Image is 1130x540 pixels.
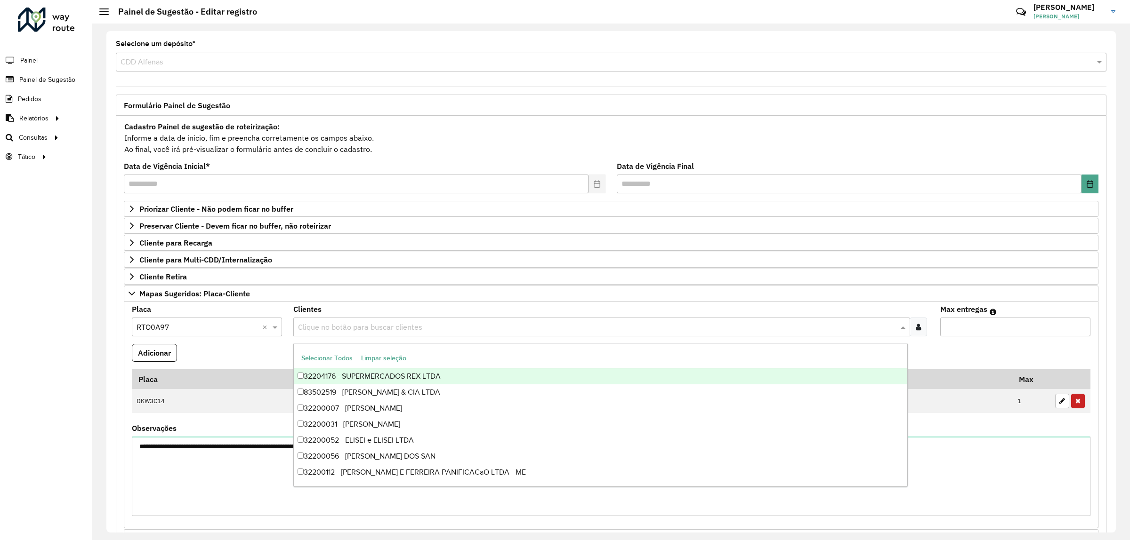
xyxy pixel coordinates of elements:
[139,222,331,230] span: Preservar Cliente - Devem ficar no buffer, não roteirizar
[132,369,294,389] th: Placa
[116,38,195,49] label: Selecione um depósito
[294,432,907,448] div: 32200052 - ELISEI e ELISEI LTDA
[297,351,357,365] button: Selecionar Todos
[132,344,177,362] button: Adicionar
[19,133,48,143] span: Consultas
[294,384,907,400] div: 83502519 - [PERSON_NAME] & CIA LTDA
[124,160,210,172] label: Data de Vigência Inicial
[1033,12,1104,21] span: [PERSON_NAME]
[132,303,151,315] label: Placa
[19,75,75,85] span: Painel de Sugestão
[940,303,987,315] label: Max entregas
[139,205,293,213] span: Priorizar Cliente - Não podem ficar no buffer
[1013,369,1050,389] th: Max
[124,122,280,131] strong: Cadastro Painel de sugestão de roteirização:
[1033,3,1104,12] h3: [PERSON_NAME]
[132,389,294,413] td: DKW3C14
[124,286,1098,302] a: Mapas Sugeridos: Placa-Cliente
[293,343,908,487] ng-dropdown-panel: Options list
[294,416,907,432] div: 32200031 - [PERSON_NAME]
[1082,175,1098,193] button: Choose Date
[990,308,996,316] em: Máximo de clientes que serão colocados na mesma rota com os clientes informados
[124,235,1098,251] a: Cliente para Recarga
[124,120,1098,155] div: Informe a data de inicio, fim e preencha corretamente os campos abaixo. Ao final, você irá pré-vi...
[262,321,270,333] span: Clear all
[124,252,1098,268] a: Cliente para Multi-CDD/Internalização
[139,273,187,280] span: Cliente Retira
[18,94,41,104] span: Pedidos
[124,269,1098,285] a: Cliente Retira
[294,400,907,416] div: 32200007 - [PERSON_NAME]
[124,302,1098,529] div: Mapas Sugeridos: Placa-Cliente
[294,448,907,464] div: 32200056 - [PERSON_NAME] DOS SAN
[139,256,272,263] span: Cliente para Multi-CDD/Internalização
[132,422,177,434] label: Observações
[294,480,907,496] div: 32200118 - J MESQUITA JARDIM M
[139,290,250,297] span: Mapas Sugeridos: Placa-Cliente
[294,464,907,480] div: 32200112 - [PERSON_NAME] E FERREIRA PANIFICACaO LTDA - ME
[1011,2,1031,22] a: Contato Rápido
[18,152,35,162] span: Tático
[617,160,694,172] label: Data de Vigência Final
[357,351,411,365] button: Limpar seleção
[20,56,38,65] span: Painel
[139,239,212,246] span: Cliente para Recarga
[293,303,322,315] label: Clientes
[124,218,1098,234] a: Preservar Cliente - Devem ficar no buffer, não roteirizar
[109,7,257,17] h2: Painel de Sugestão - Editar registro
[1013,389,1050,413] td: 1
[124,201,1098,217] a: Priorizar Cliente - Não podem ficar no buffer
[294,368,907,384] div: 32204176 - SUPERMERCADOS REX LTDA
[124,102,230,109] span: Formulário Painel de Sugestão
[19,113,48,123] span: Relatórios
